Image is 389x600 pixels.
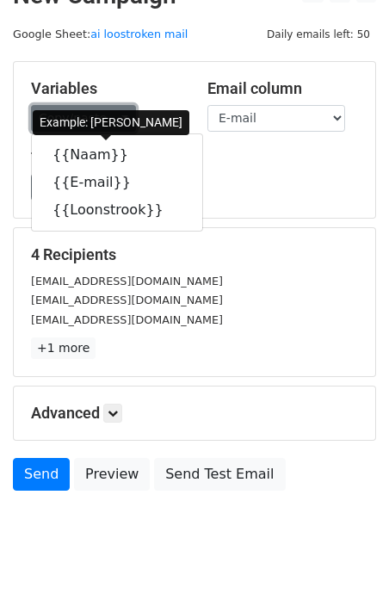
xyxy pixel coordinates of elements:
[261,28,376,40] a: Daily emails left: 50
[32,169,202,196] a: {{E-mail}}
[13,28,188,40] small: Google Sheet:
[13,458,70,491] a: Send
[207,79,358,98] h5: Email column
[31,275,223,288] small: [EMAIL_ADDRESS][DOMAIN_NAME]
[31,79,182,98] h5: Variables
[90,28,188,40] a: ai loostroken mail
[31,245,358,264] h5: 4 Recipients
[154,458,285,491] a: Send Test Email
[31,105,136,132] a: Copy/paste...
[31,294,223,306] small: [EMAIL_ADDRESS][DOMAIN_NAME]
[303,517,389,600] iframe: Chat Widget
[32,141,202,169] a: {{Naam}}
[261,25,376,44] span: Daily emails left: 50
[32,196,202,224] a: {{Loonstrook}}
[74,458,150,491] a: Preview
[31,313,223,326] small: [EMAIL_ADDRESS][DOMAIN_NAME]
[33,110,189,135] div: Example: [PERSON_NAME]
[31,404,358,423] h5: Advanced
[31,337,96,359] a: +1 more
